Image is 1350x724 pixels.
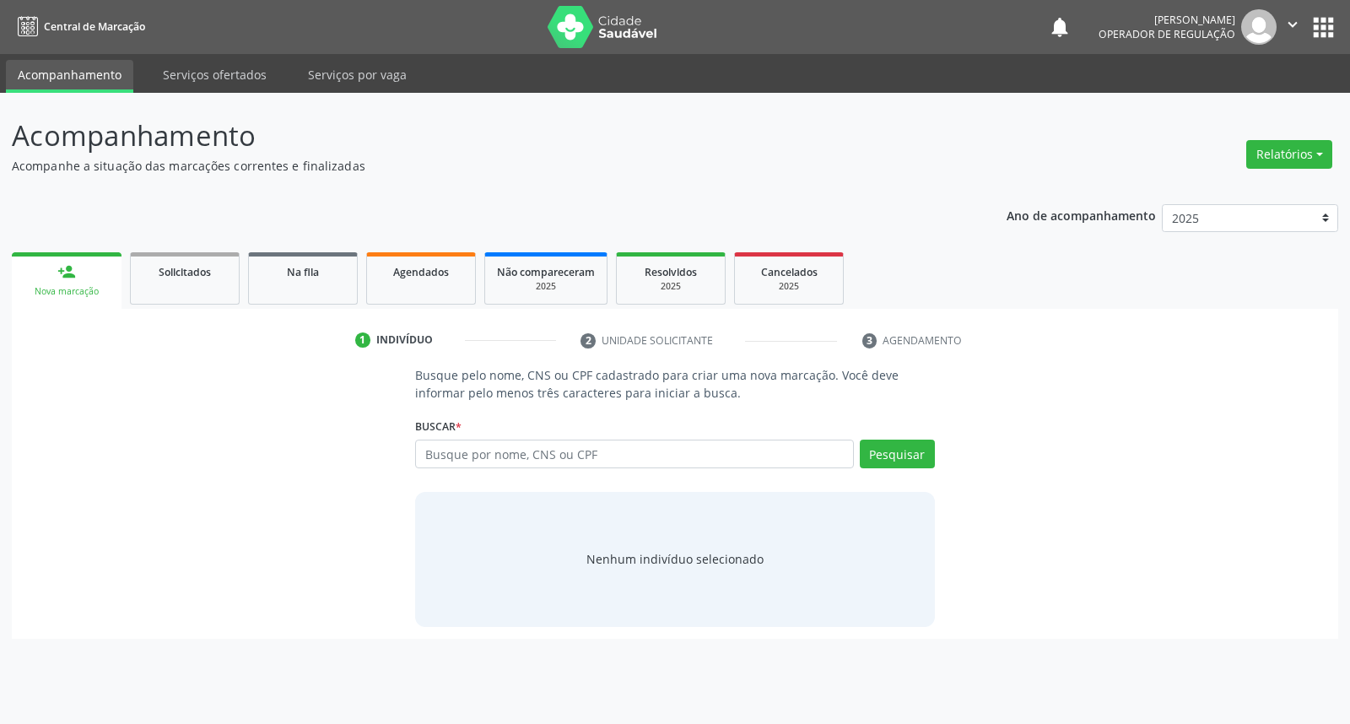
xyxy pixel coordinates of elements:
div: Nenhum indivíduo selecionado [586,550,764,568]
div: 1 [355,332,370,348]
button: Pesquisar [860,440,935,468]
p: Ano de acompanhamento [1007,204,1156,225]
div: 2025 [497,280,595,293]
div: [PERSON_NAME] [1099,13,1235,27]
span: Central de Marcação [44,19,145,34]
span: Solicitados [159,265,211,279]
span: Na fila [287,265,319,279]
a: Serviços por vaga [296,60,418,89]
span: Operador de regulação [1099,27,1235,41]
span: Agendados [393,265,449,279]
p: Acompanhamento [12,115,940,157]
button: apps [1309,13,1338,42]
p: Acompanhe a situação das marcações correntes e finalizadas [12,157,940,175]
label: Buscar [415,413,462,440]
span: Cancelados [761,265,818,279]
a: Serviços ofertados [151,60,278,89]
div: person_add [57,262,76,281]
a: Central de Marcação [12,13,145,41]
span: Não compareceram [497,265,595,279]
button: notifications [1048,15,1072,39]
img: img [1241,9,1277,45]
div: Indivíduo [376,332,433,348]
div: 2025 [747,280,831,293]
input: Busque por nome, CNS ou CPF [415,440,853,468]
span: Resolvidos [645,265,697,279]
p: Busque pelo nome, CNS ou CPF cadastrado para criar uma nova marcação. Você deve informar pelo men... [415,366,934,402]
button:  [1277,9,1309,45]
div: Nova marcação [24,285,110,298]
div: 2025 [629,280,713,293]
a: Acompanhamento [6,60,133,93]
i:  [1283,15,1302,34]
button: Relatórios [1246,140,1332,169]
